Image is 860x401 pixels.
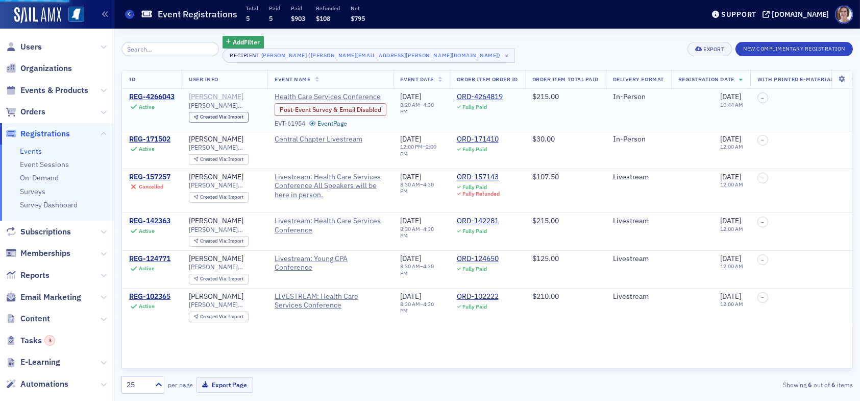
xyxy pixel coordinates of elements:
span: [PERSON_NAME][EMAIL_ADDRESS][PERSON_NAME][DOMAIN_NAME] [189,263,260,271]
span: $108 [316,14,330,22]
a: EventPage [309,120,348,127]
div: Import [200,157,244,162]
span: Created Via : [200,113,229,120]
span: [DATE] [401,216,422,225]
span: Delivery Format [613,76,664,83]
div: Fully Paid [462,184,487,191]
div: Created Via: Import [189,274,249,285]
div: ORD-124650 [457,254,499,264]
div: Cancelled [139,183,163,190]
a: ORD-4264819 [457,92,503,102]
a: Content [6,313,50,324]
button: Recipient[PERSON_NAME] ([PERSON_NAME][EMAIL_ADDRESS][PERSON_NAME][DOMAIN_NAME])× [223,49,515,63]
div: – [401,226,443,239]
div: Created Via: Import [189,236,249,247]
span: Created Via : [200,238,229,244]
span: Reports [20,270,50,281]
div: ORD-171410 [457,135,499,144]
div: – [401,301,443,314]
div: Livestream [613,217,664,226]
a: Events & Products [6,85,88,96]
span: Add Filter [233,37,260,46]
span: [DATE] [720,292,741,301]
div: Fully Paid [462,303,487,310]
time: 4:30 PM [401,101,434,115]
a: New Complimentary Registration [735,43,853,53]
div: [PERSON_NAME] [189,92,243,102]
span: Content [20,313,50,324]
div: Active [139,104,155,110]
img: SailAMX [68,7,84,22]
span: [PERSON_NAME][EMAIL_ADDRESS][PERSON_NAME][DOMAIN_NAME] [189,181,260,189]
a: Users [6,41,42,53]
div: [PERSON_NAME] [189,292,243,301]
time: 8:30 AM [401,181,421,188]
div: In-Person [613,135,664,144]
div: Export [703,46,724,52]
span: $210.00 [532,292,559,301]
a: Central Chapter Livestream [275,135,367,144]
span: Created Via : [200,275,229,282]
div: Import [200,314,244,320]
div: Support [721,10,756,19]
a: [PERSON_NAME] [189,173,243,182]
p: Paid [291,5,305,12]
span: Registrations [20,128,70,139]
button: AddFilter [223,36,264,49]
a: Health Care Services Conference [275,92,386,102]
span: Registration Date [678,76,734,83]
p: Paid [269,5,280,12]
a: Event Sessions [20,160,69,169]
a: Memberships [6,248,70,259]
div: Showing out of items [616,380,853,389]
time: 12:00 PM [401,143,423,150]
span: × [502,51,511,60]
a: View Homepage [61,7,84,24]
span: [DATE] [401,292,422,301]
a: [PERSON_NAME] [189,217,243,226]
span: – [761,294,764,300]
span: [PERSON_NAME][EMAIL_ADDRESS][PERSON_NAME][DOMAIN_NAME] [189,144,260,151]
span: $215.00 [532,216,559,225]
span: E-Learning [20,357,60,368]
a: Events [20,147,42,156]
div: 3 [44,335,55,346]
div: REG-142363 [129,217,170,226]
a: On-Demand [20,173,59,182]
a: Orders [6,106,45,117]
p: Refunded [316,5,340,12]
a: LIVESTREAM: Health Care Services Conference [275,292,386,310]
div: EVT-61954 [275,120,305,127]
div: – [401,102,443,115]
a: REG-157257 [129,173,170,182]
div: Created Via: Import [189,112,249,123]
span: Created Via : [200,313,229,320]
span: Livestream: Young CPA Conference [275,254,386,272]
span: [DATE] [720,172,741,181]
span: Memberships [20,248,70,259]
time: 8:30 AM [401,225,421,232]
div: Fully Paid [462,104,487,110]
time: 8:20 AM [401,101,421,108]
div: Created Via: Import [189,312,249,322]
a: SailAMX [14,7,61,23]
span: With Printed E-Materials [757,76,837,83]
span: – [761,219,764,225]
span: 5 [246,14,250,22]
time: 10:44 AM [720,101,743,108]
a: [PERSON_NAME] [189,135,243,144]
span: [DATE] [720,92,741,101]
div: Livestream [613,292,664,301]
span: ID [129,76,135,83]
span: 5 [269,14,273,22]
span: $125.00 [532,254,559,263]
span: Order Item Order ID [457,76,518,83]
a: REG-171502 [129,135,170,144]
a: Automations [6,379,68,390]
div: – [401,263,443,276]
a: Livestream: Health Care Services Conference [275,217,386,234]
span: $107.50 [532,172,559,181]
time: 4:30 PM [401,263,434,276]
